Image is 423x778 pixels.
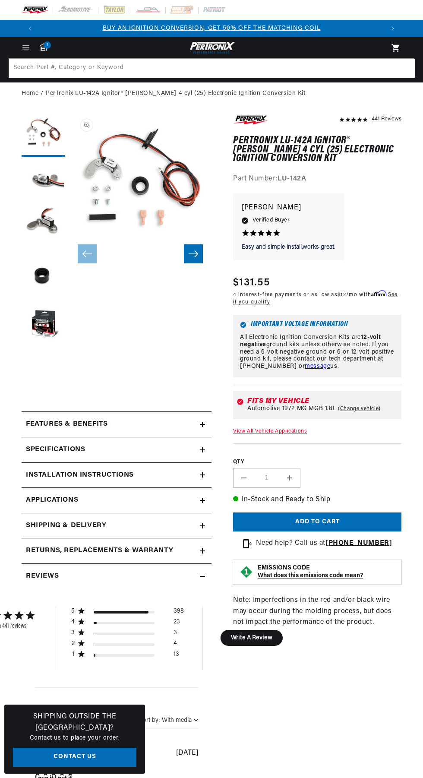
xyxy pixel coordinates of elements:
summary: Returns, Replacements & Warranty [22,538,211,563]
h2: Features & Benefits [26,419,107,430]
a: Home [22,89,38,98]
a: PerTronix LU-142A Ignitor® [PERSON_NAME] 4 cyl (25) Electronic Ignition Conversion Kit [46,89,306,98]
summary: Menu [16,43,35,53]
p: All Electronic Ignition Conversion Kits are ground kits unless otherwise noted. If you need a 6-v... [240,334,395,370]
div: 2 [71,640,75,648]
span: Applications [26,495,78,506]
div: 5 star rating out of 5 stars [35,771,73,775]
span: Verified Buyer [253,215,290,225]
div: 1 of 3 [39,24,384,33]
h2: Shipping & Delivery [26,520,106,531]
nav: breadcrumbs [22,89,401,98]
a: Contact Us [13,748,136,767]
a: 1 [40,43,47,51]
a: Change vehicle [338,405,381,412]
summary: Reviews [22,564,211,589]
div: [DATE] [176,750,198,756]
button: Translation missing: en.sections.announcements.next_announcement [384,20,401,37]
div: 3 [71,629,75,637]
h2: Specifications [26,444,85,455]
div: 2 star by 4 reviews [71,640,184,651]
h2: Installation instructions [26,470,134,481]
h2: Reviews [26,571,59,582]
div: 398 [174,607,184,618]
label: QTY [233,459,401,466]
div: Part Number: [233,174,401,185]
button: Load image 1 in gallery view [22,114,65,157]
a: [PHONE_NUMBER] [325,540,392,547]
img: Emissions code [240,565,253,579]
div: Announcement [39,24,384,33]
p: Need help? Call us at [256,538,392,549]
media-gallery: Gallery Viewer [22,114,211,394]
strong: LU-142A [278,175,306,182]
strong: 12-volt negative [240,334,381,348]
p: Easy and simple install,works great. [242,243,335,252]
a: View All Vehicle Applications [233,429,307,434]
div: Fits my vehicle [247,398,398,405]
h1: PerTronix LU-142A Ignitor® [PERSON_NAME] 4 cyl (25) Electronic Ignition Conversion Kit [233,136,401,163]
p: 4 interest-free payments or as low as /mo with . [233,291,401,306]
button: Sort by:With media [139,717,198,724]
div: With media [162,717,192,724]
input: Search Part #, Category or Keyword [9,59,415,78]
div: 4 [71,618,75,626]
button: Translation missing: en.sections.announcements.previous_announcement [22,20,39,37]
div: 3 star by 3 reviews [71,629,184,640]
div: 441 Reviews [372,114,401,124]
div: 4 star by 23 reviews [71,618,184,629]
div: 3 [174,629,177,640]
button: Add to cart [233,512,401,532]
button: EMISSIONS CODEWhat does this emissions code mean? [258,564,395,580]
div: 1 [71,651,75,658]
h2: Returns, Replacements & Warranty [26,545,173,557]
div: 13 [174,651,179,661]
button: Slide right [184,244,203,263]
summary: Installation instructions [22,463,211,488]
button: Load image 2 in gallery view [22,161,65,204]
summary: Features & Benefits [22,412,211,437]
a: BUY AN IGNITION CONVERSION, GET 50% OFF THE MATCHING COIL [103,25,321,32]
div: 5 [71,607,75,615]
span: Affirm [371,290,386,297]
a: Applications [22,488,211,513]
strong: EMISSIONS CODE [258,565,310,571]
h3: Shipping Outside the [GEOGRAPHIC_DATA]? [13,712,136,734]
button: Slide left [78,244,97,263]
strong: What does this emissions code mean? [258,572,363,579]
summary: Specifications [22,437,211,462]
span: Sort by: [139,717,160,724]
div: 4 [174,640,177,651]
p: [PERSON_NAME] [242,202,335,214]
button: Load image 4 in gallery view [22,256,65,299]
p: Contact us to place your order. [13,734,136,743]
span: $12 [338,292,346,297]
span: Automotive 1972 MG MGB 1.8L [247,405,336,412]
button: Search Part #, Category or Keyword [395,59,414,78]
summary: Shipping & Delivery [22,513,211,538]
img: Pertronix [188,41,235,55]
button: Load image 3 in gallery view [22,209,65,252]
div: 1 star by 13 reviews [71,651,184,661]
div: 23 [174,618,180,629]
div: 5 star by 398 reviews [71,607,184,618]
h6: Important Voltage Information [240,322,395,328]
button: Load image 5 in gallery view [22,304,65,347]
span: 1 [44,41,51,49]
a: message [305,363,330,370]
p: In-Stock and Ready to Ship [233,494,401,506]
span: $131.55 [233,275,270,291]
